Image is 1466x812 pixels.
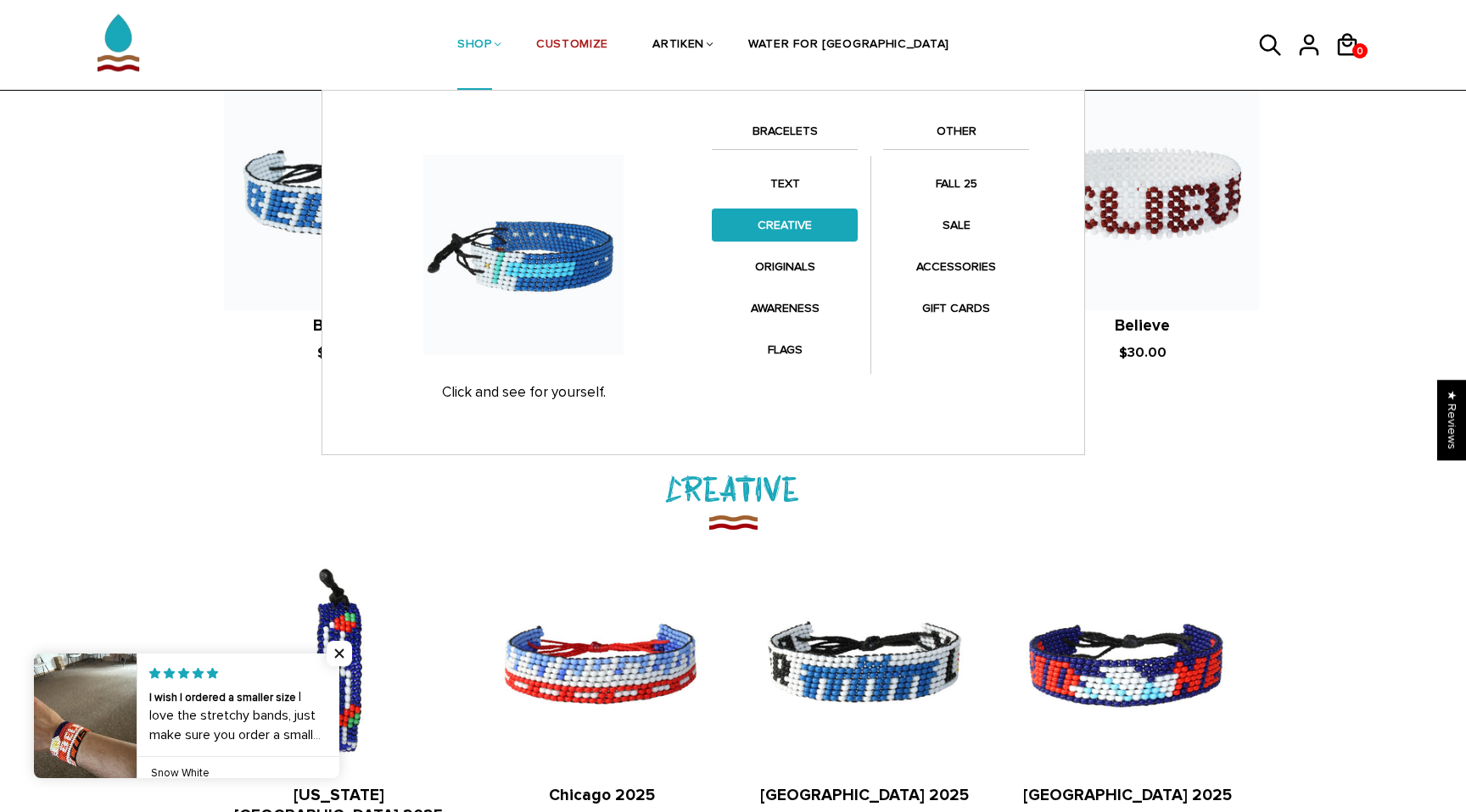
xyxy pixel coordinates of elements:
[313,316,368,336] a: Believe
[317,344,365,361] span: $30.00
[712,250,858,283] a: ORIGINALS
[883,167,1029,200] a: FALL 25
[712,209,858,242] a: CREATIVE
[549,786,655,805] a: Chicago 2025
[712,121,858,150] a: BRACELETS
[1119,344,1167,361] span: $30.00
[712,167,858,200] a: TEXT
[712,333,858,366] a: FLAGS
[1352,43,1368,58] a: 0
[748,1,949,91] a: WATER FOR [GEOGRAPHIC_DATA]
[883,250,1029,283] a: ACCESSORIES
[712,292,858,325] a: AWARENESS
[1115,316,1170,336] a: Believe
[652,1,704,91] a: ARTIKEN
[1352,41,1368,62] span: 0
[536,1,608,91] a: CUSTOMIZE
[883,209,1029,242] a: SALE
[1023,786,1232,805] a: [GEOGRAPHIC_DATA] 2025
[760,786,969,805] a: [GEOGRAPHIC_DATA] 2025
[883,121,1029,150] a: OTHER
[352,384,695,401] p: Click and see for yourself.
[327,641,352,666] span: Close popup widget
[1437,380,1466,460] div: Click to open Judge.me floating reviews tab
[199,465,1267,510] h2: CREATIVE
[883,292,1029,325] a: GIFT CARDS
[707,510,759,534] img: CREATIVE
[457,1,492,91] a: SHOP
